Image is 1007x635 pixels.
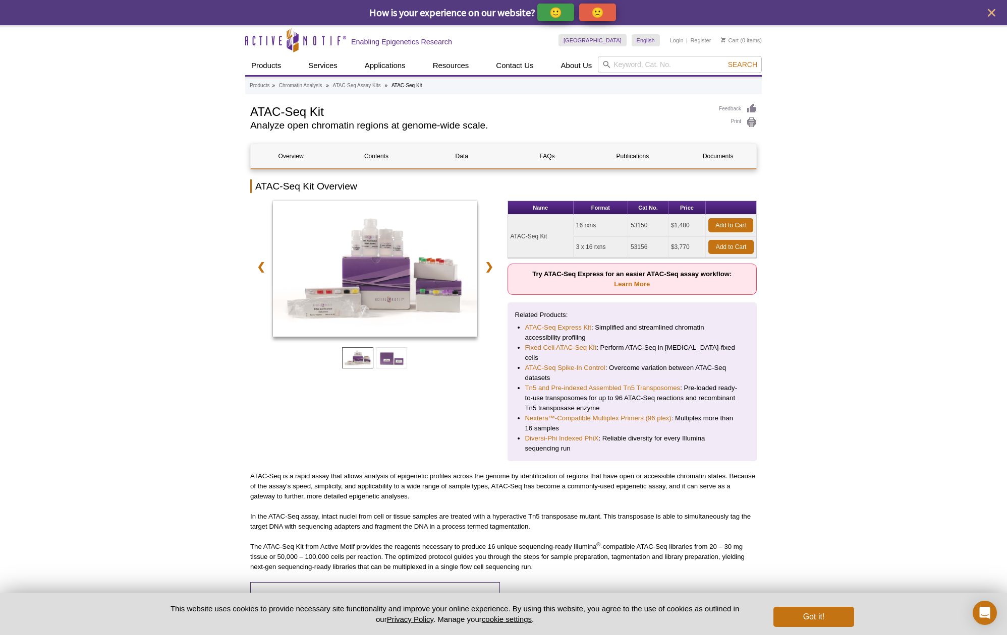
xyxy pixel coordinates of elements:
[490,56,539,75] a: Contact Us
[555,56,598,75] a: About Us
[668,236,706,258] td: $3,770
[525,343,597,353] a: Fixed Cell ATAC-Seq Kit
[596,541,600,547] sup: ®
[614,280,650,288] a: Learn More
[272,83,275,88] li: »
[721,37,739,44] a: Cart
[721,37,725,42] img: Your Cart
[574,236,628,258] td: 3 x 16 rxns
[250,121,709,130] h2: Analyze open chromatin regions at genome-wide scale.
[250,512,757,532] p: In the ATAC-Seq assay, intact nuclei from cell or tissue samples are treated with a hyperactive T...
[508,215,574,258] td: ATAC-Seq Kit
[250,179,757,193] h2: ATAC-Seq Kit Overview
[273,201,477,340] a: ATAC-Seq Kit
[668,201,706,215] th: Price
[478,255,500,278] a: ❯
[333,81,381,90] a: ATAC-Seq Assay Kits
[985,7,998,19] button: close
[525,413,740,433] li: : Multiplex more than 16 samples
[507,144,587,168] a: FAQs
[973,601,997,625] div: Open Intercom Messenger
[725,60,760,69] button: Search
[670,37,684,44] a: Login
[525,363,605,373] a: ATAC-Seq Spike-In Control
[708,218,753,232] a: Add to Cart
[628,201,668,215] th: Cat No.
[532,270,732,288] strong: Try ATAC-Seq Express for an easier ATAC-Seq assay workflow:
[558,34,627,46] a: [GEOGRAPHIC_DATA]
[525,383,681,393] a: Tn5 and Pre-indexed Assembled Tn5 Transposomes
[391,83,422,88] li: ATAC-Seq Kit
[369,6,535,19] span: How is your experience on our website?
[525,363,740,383] li: : Overcome variation between ATAC-Seq datasets
[690,37,711,44] a: Register
[525,323,591,333] a: ATAC-Seq Express Kit
[628,215,668,236] td: 53150
[591,6,604,19] p: 🙁
[427,56,475,75] a: Resources
[336,144,416,168] a: Contents
[719,103,757,114] a: Feedback
[153,603,757,624] p: This website uses cookies to provide necessary site functionality and improve your online experie...
[592,144,673,168] a: Publications
[359,56,412,75] a: Applications
[251,144,331,168] a: Overview
[326,83,329,88] li: »
[719,117,757,128] a: Print
[273,201,477,337] img: ATAC-Seq Kit
[721,34,762,46] li: (0 items)
[250,255,272,278] a: ❮
[686,34,688,46] li: |
[422,144,502,168] a: Data
[525,413,672,423] a: Nextera™-Compatible Multiplex Primers (96 plex)
[549,6,562,19] p: 🙂
[250,81,269,90] a: Products
[387,615,433,623] a: Privacy Policy
[515,310,750,320] p: Related Products:
[508,201,574,215] th: Name
[574,215,628,236] td: 16 rxns
[482,615,532,623] button: cookie settings
[678,144,758,168] a: Documents
[279,81,322,90] a: Chromatin Analysis
[351,37,452,46] h2: Enabling Epigenetics Research
[632,34,660,46] a: English
[250,542,757,572] p: The ATAC-Seq Kit from Active Motif provides the reagents necessary to produce 16 unique sequencin...
[598,56,762,73] input: Keyword, Cat. No.
[525,383,740,413] li: : Pre-loaded ready-to-use transposomes for up to 96 ATAC-Seq reactions and recombinant Tn5 transp...
[708,240,754,254] a: Add to Cart
[728,60,757,69] span: Search
[302,56,344,75] a: Services
[525,323,740,343] li: : Simplified and streamlined chromatin accessibility profiling
[525,433,599,443] a: Diversi-Phi Indexed PhiX
[525,343,740,363] li: : Perform ATAC-Seq in [MEDICAL_DATA]-fixed cells
[574,201,628,215] th: Format
[773,607,854,627] button: Got it!
[385,83,388,88] li: »
[250,471,757,501] p: ATAC-Seq is a rapid assay that allows analysis of epigenetic profiles across the genome by identi...
[525,433,740,454] li: : Reliable diversity for every Illumina sequencing run
[245,56,287,75] a: Products
[628,236,668,258] td: 53156
[668,215,706,236] td: $1,480
[250,103,709,118] h1: ATAC-Seq Kit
